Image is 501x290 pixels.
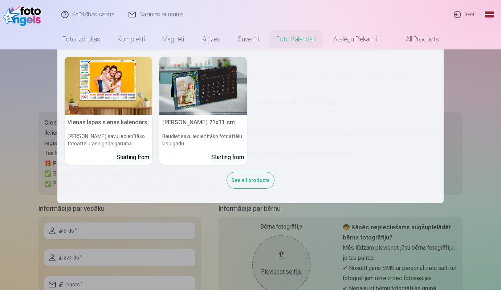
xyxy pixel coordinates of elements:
[54,29,109,49] a: Foto izdrukas
[65,115,152,130] h5: Vienas lapas sienas kalendārs
[154,29,193,49] a: Magnēti
[229,29,268,49] a: Suvenīri
[325,29,386,49] a: Atslēgu piekariņi
[227,172,274,189] div: See all products
[65,130,152,150] h6: [PERSON_NAME] savu iecienītāko fotoattēlu visa gada garumā
[386,29,448,49] a: All products
[211,153,244,162] div: Starting from
[193,29,229,49] a: Krūzes
[159,130,247,150] h6: Baudiet savu iecienītāko fotoattēlu visu gadu
[65,57,152,115] img: Vienas lapas sienas kalendārs
[109,29,154,49] a: Komplekti
[117,153,149,162] div: Starting from
[3,3,45,26] img: /fa1
[65,57,152,165] a: Vienas lapas sienas kalendārsVienas lapas sienas kalendārs[PERSON_NAME] savu iecienītāko fotoattē...
[268,29,325,49] a: Foto kalendāri
[159,57,247,115] img: Galda kalendārs 21x11 cm
[159,115,247,130] h5: [PERSON_NAME] 21x11 cm
[227,176,274,184] a: See all products
[159,57,247,165] a: Galda kalendārs 21x11 cm[PERSON_NAME] 21x11 cmBaudiet savu iecienītāko fotoattēlu visu gaduStarti...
